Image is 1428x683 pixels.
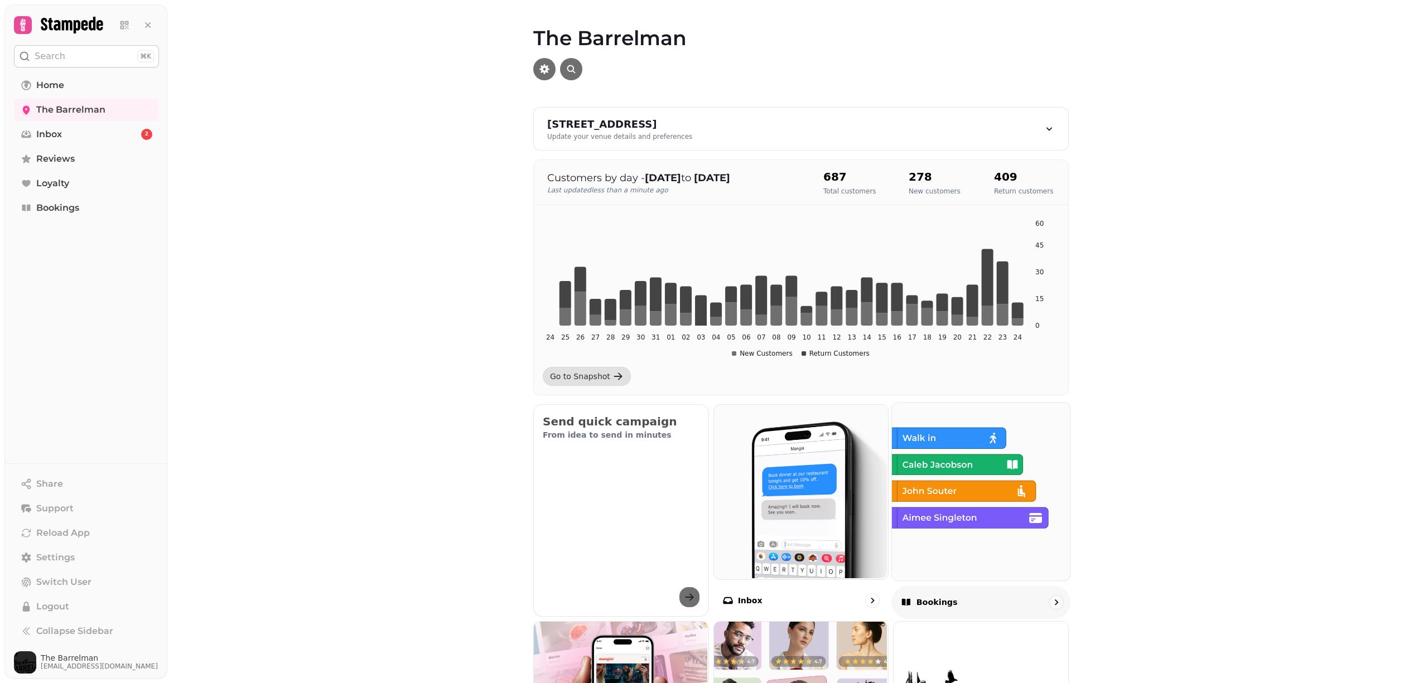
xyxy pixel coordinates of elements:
span: [EMAIL_ADDRESS][DOMAIN_NAME] [41,662,158,671]
div: Update your venue details and preferences [547,132,692,141]
tspan: 16 [893,333,901,341]
tspan: 22 [983,333,992,341]
button: Support [14,497,159,520]
span: Switch User [36,575,91,589]
tspan: 11 [817,333,826,341]
span: Settings [36,551,75,564]
tspan: 30 [636,333,645,341]
div: ⌘K [137,50,154,62]
button: Logout [14,595,159,618]
tspan: 31 [652,333,660,341]
a: Home [14,74,159,96]
span: Logout [36,600,69,613]
button: Reload App [14,522,159,544]
a: BookingsBookings [891,402,1070,618]
img: User avatar [14,651,36,674]
a: Reviews [14,148,159,170]
button: Collapse Sidebar [14,620,159,642]
svg: go to [1050,597,1062,608]
tspan: 45 [1035,241,1044,249]
span: The Barrelman [36,103,105,117]
tspan: 21 [968,333,977,341]
div: New Customers [732,349,793,358]
a: Go to Snapshot [543,367,631,386]
span: Collapse Sidebar [36,624,113,638]
tspan: 06 [742,333,750,341]
tspan: 15 [1035,295,1044,303]
tspan: 13 [848,333,856,341]
tspan: 04 [712,333,720,341]
tspan: 07 [757,333,765,341]
span: Reload App [36,526,90,540]
p: Total customers [823,187,876,196]
tspan: 10 [802,333,811,341]
span: Inbox [36,128,62,141]
a: Loyalty [14,172,159,195]
tspan: 0 [1035,322,1040,330]
tspan: 19 [938,333,947,341]
div: Go to Snapshot [550,371,610,382]
tspan: 14 [863,333,871,341]
span: Share [36,477,63,491]
tspan: 20 [953,333,962,341]
strong: [DATE] [645,172,681,184]
h2: Send quick campaign [543,414,699,429]
a: Inbox2 [14,123,159,146]
svg: go to [867,595,878,606]
span: Reviews [36,152,75,166]
tspan: 01 [667,333,675,341]
img: Inbox [713,404,887,578]
p: Last updated less than a minute ago [547,186,801,195]
span: Support [36,502,74,515]
span: Loyalty [36,177,69,190]
span: Home [36,79,64,92]
a: Settings [14,546,159,569]
p: Customers by day - to [547,170,801,186]
p: Bookings [916,597,958,608]
h2: 278 [909,169,961,185]
button: Search⌘K [14,45,159,67]
tspan: 09 [787,333,795,341]
tspan: 02 [682,333,690,341]
tspan: 23 [998,333,1007,341]
tspan: 03 [697,333,705,341]
button: Share [14,473,159,495]
strong: [DATE] [694,172,730,184]
tspan: 26 [576,333,585,341]
button: Send quick campaignFrom idea to send in minutes [533,404,709,617]
tspan: 29 [621,333,630,341]
a: InboxInbox [713,404,889,617]
h2: 687 [823,169,876,185]
tspan: 18 [923,333,932,341]
tspan: 25 [561,333,570,341]
span: The Barrelman [41,654,158,662]
div: [STREET_ADDRESS] [547,117,692,132]
p: New customers [909,187,961,196]
div: Return Customers [802,349,870,358]
button: User avatarThe Barrelman[EMAIL_ADDRESS][DOMAIN_NAME] [14,651,159,674]
tspan: 24 [546,333,554,341]
a: Bookings [14,197,159,219]
tspan: 17 [908,333,916,341]
button: Switch User [14,571,159,593]
p: From idea to send in minutes [543,429,699,440]
span: 2 [145,130,148,138]
tspan: 05 [727,333,735,341]
p: Search [35,50,65,63]
tspan: 28 [606,333,615,341]
tspan: 27 [591,333,600,341]
p: Inbox [738,595,763,606]
a: The Barrelman [14,99,159,121]
tspan: 12 [832,333,841,341]
span: Bookings [36,201,79,215]
tspan: 60 [1035,220,1044,227]
h2: 409 [994,169,1053,185]
p: Return customers [994,187,1053,196]
tspan: 24 [1014,333,1022,341]
tspan: 15 [878,333,886,341]
tspan: 30 [1035,268,1044,276]
tspan: 08 [772,333,780,341]
img: Bookings [891,401,1069,579]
